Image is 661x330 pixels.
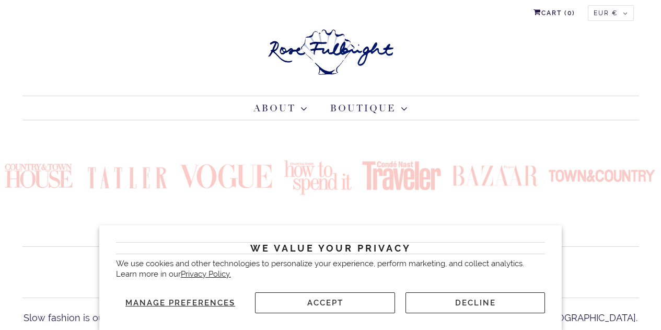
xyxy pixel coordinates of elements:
a: Privacy Policy. [181,269,231,279]
a: Cart (0) [534,5,575,21]
span: Manage preferences [125,298,235,308]
button: Accept [255,292,395,313]
button: Manage preferences [116,292,245,313]
button: EUR € [588,5,634,21]
button: Decline [405,292,545,313]
h2: Exquisite British Loungewear [22,265,639,298]
a: About [253,101,307,116]
p: Slow fashion is our passion. All our artistic, timeless pieces are designed in house and made in ... [22,309,639,327]
p: We use cookies and other technologies to personalize your experience, perform marketing, and coll... [116,259,546,279]
h2: We value your privacy [116,242,546,254]
a: Boutique [330,101,408,116]
span: 0 [567,9,572,17]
